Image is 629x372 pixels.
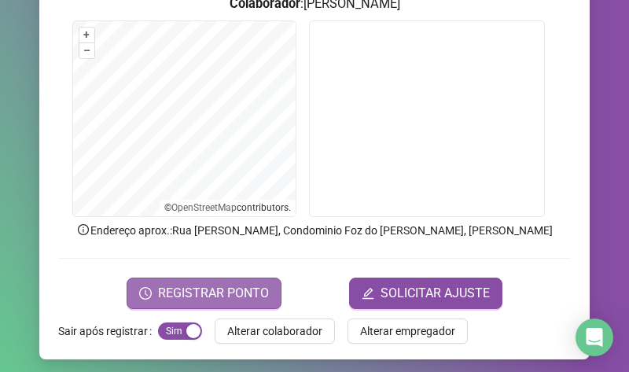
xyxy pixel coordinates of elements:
button: editSOLICITAR AJUSTE [349,278,502,309]
p: Endereço aprox. : Rua [PERSON_NAME], Condominio Foz do [PERSON_NAME], [PERSON_NAME] [58,222,571,239]
span: Alterar colaborador [227,322,322,340]
span: info-circle [76,223,90,237]
button: REGISTRAR PONTO [127,278,281,309]
span: REGISTRAR PONTO [158,284,269,303]
span: edit [362,287,374,300]
span: clock-circle [139,287,152,300]
button: + [79,28,94,42]
button: Alterar colaborador [215,319,335,344]
div: Open Intercom Messenger [576,319,613,356]
a: OpenStreetMap [171,202,237,213]
button: – [79,43,94,58]
span: SOLICITAR AJUSTE [381,284,490,303]
li: © contributors. [164,202,291,213]
button: Alterar empregador [348,319,468,344]
span: Alterar empregador [360,322,455,340]
label: Sair após registrar [58,319,158,344]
